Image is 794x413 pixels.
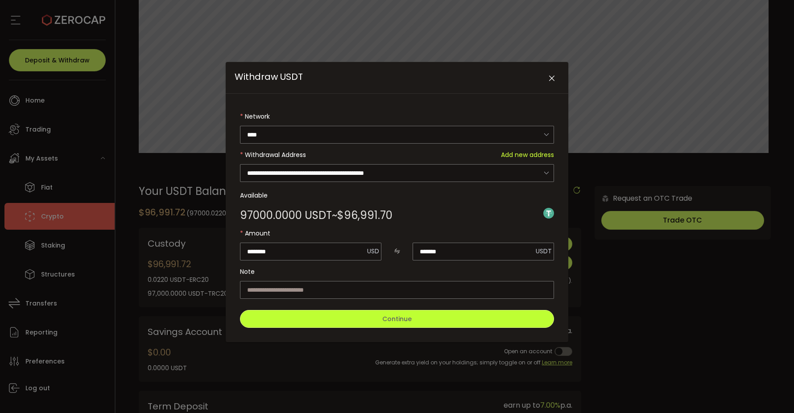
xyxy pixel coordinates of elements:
button: Continue [240,310,554,328]
label: Network [240,107,554,125]
div: Withdraw USDT [226,62,568,342]
span: Add new address [501,146,554,164]
iframe: Chat Widget [749,370,794,413]
span: USD [367,247,379,256]
div: ~ [240,210,393,221]
label: Note [240,263,554,281]
span: $96,991.70 [337,210,393,221]
span: Withdraw USDT [235,70,303,83]
span: Continue [382,314,412,323]
label: Amount [240,224,554,242]
span: 97000.0000 USDT [240,210,332,221]
button: Close [544,71,559,87]
label: Available [240,186,554,204]
span: USDT [536,247,552,256]
span: Withdrawal Address [245,150,306,159]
